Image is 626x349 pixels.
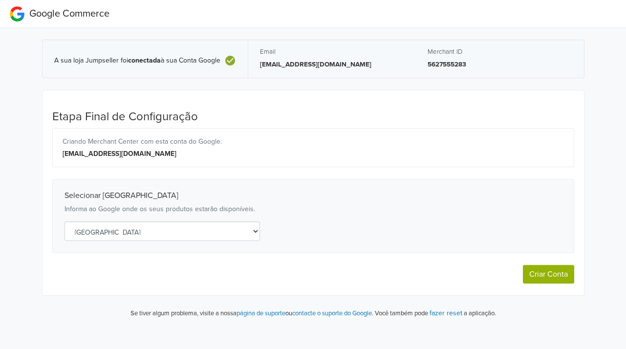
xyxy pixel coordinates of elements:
p: [EMAIL_ADDRESS][DOMAIN_NAME] [260,60,405,69]
div: Criando Merchant Center com esta conta do Google: [63,136,564,147]
h4: Etapa Final de Configuração [52,110,574,124]
p: 5627555283 [428,60,572,69]
a: contacte o suporte do Google [292,309,372,317]
p: Informa ao Google onde os seus produtos estarão disponíveis. [65,204,562,214]
button: Criar Conta [523,265,574,284]
b: conectada [128,56,161,65]
span: Google Commerce [29,8,109,20]
a: página de suporte [237,309,285,317]
button: fazer reset [430,307,462,319]
p: Se tiver algum problema, visite a nossa ou . [130,309,373,319]
div: [EMAIL_ADDRESS][DOMAIN_NAME] [63,149,564,159]
h5: Merchant ID [428,48,572,56]
h4: Selecionar [GEOGRAPHIC_DATA] [65,191,562,200]
span: A sua loja Jumpseller foi à sua Conta Google [54,57,220,65]
p: Você também pode a aplicação. [373,307,496,319]
h5: Email [260,48,405,56]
